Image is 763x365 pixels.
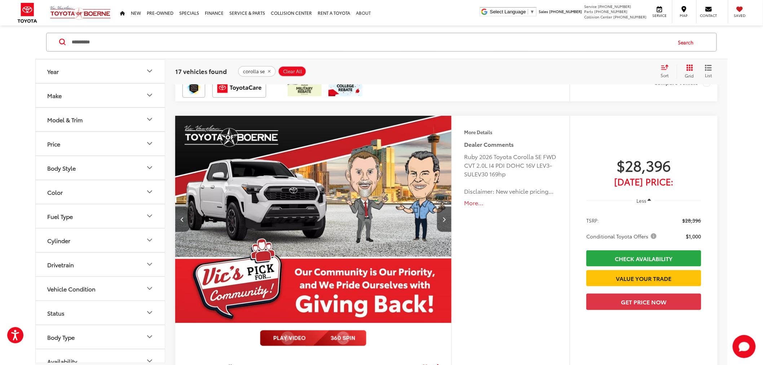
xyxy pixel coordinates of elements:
span: [PHONE_NUMBER] [598,4,631,9]
div: Status [47,309,65,316]
img: 2026 Toyota Corolla SE [175,116,452,324]
button: YearYear [36,60,166,83]
button: Body StyleBody Style [36,156,166,180]
div: Cylinder [145,236,154,245]
div: Ruby 2026 Toyota Corolla SE FWD CVT 2.0L I4 PDI DOHC 16V LEV3-SULEV30 169hp Disclaimer: New vehic... [464,152,557,195]
div: Model & Trim [47,116,83,123]
button: Body TypeBody Type [36,325,166,349]
div: Year [145,67,154,76]
div: Color [47,189,63,195]
button: ColorColor [36,180,166,204]
button: Toggle Chat Window [733,335,756,358]
span: $28,396 [586,156,701,174]
span: Contact [700,13,717,18]
div: Color [145,188,154,197]
button: Vehicle ConditionVehicle Condition [36,277,166,300]
button: Less [633,194,655,207]
button: DrivetrainDrivetrain [36,253,166,276]
span: 17 vehicles found [175,67,227,75]
button: Conditional Toyota Offers [586,233,659,240]
button: CylinderCylinder [36,229,166,252]
span: [DATE] Price: [586,178,701,185]
span: Clear All [283,69,302,74]
span: corolla se [243,69,265,74]
button: MakeMake [36,84,166,107]
span: Select Language [490,9,526,14]
img: Vic Vaughan Toyota of Boerne [50,5,111,20]
button: remove corolla%20se [238,66,276,77]
img: full motion video [260,330,366,346]
span: List [705,72,712,78]
button: Previous image [175,207,190,232]
span: Service [652,13,668,18]
div: Make [47,92,62,99]
span: [PHONE_NUMBER] [595,9,628,14]
button: Select sort value [657,64,677,79]
div: Vehicle Condition [47,285,96,292]
button: PricePrice [36,132,166,155]
img: /static/brand-toyota/National_Assets/toyota-military-rebate.jpeg?height=48 [288,79,322,96]
div: Body Style [145,164,154,172]
button: More... [464,199,557,207]
div: Availability [47,358,77,365]
div: Drivetrain [47,261,74,268]
span: Parts [585,9,594,14]
svg: Start Chat [733,335,756,358]
span: Sort [661,72,669,78]
span: $28,396 [683,217,701,224]
span: ▼ [530,9,535,14]
span: Collision Center [585,14,613,19]
button: Grid View [677,64,700,79]
button: Clear All [278,66,306,77]
img: ToyotaCare Vic Vaughan Toyota of Boerne Boerne TX [214,79,265,96]
button: StatusStatus [36,301,166,325]
span: Less [637,197,647,204]
div: Body Style [47,164,76,171]
button: Fuel TypeFuel Type [36,205,166,228]
div: 2026 Toyota Corolla SE 4 [175,116,452,323]
button: Model & TrimModel & Trim [36,108,166,131]
span: Map [676,13,692,18]
div: Vehicle Condition [145,285,154,293]
button: Search [671,33,704,51]
div: Fuel Type [47,213,73,220]
div: Make [145,91,154,100]
div: Cylinder [47,237,70,244]
div: Drivetrain [145,260,154,269]
button: Get Price Now [586,294,701,310]
div: Fuel Type [145,212,154,221]
div: Body Type [145,333,154,342]
a: Value Your Trade [586,270,701,286]
img: Toyota Safety Sense Vic Vaughan Toyota of Boerne Boerne TX [184,79,204,96]
span: [PHONE_NUMBER] [614,14,647,19]
button: Next image [437,207,451,232]
button: List View [700,64,718,79]
div: Model & Trim [145,115,154,124]
span: TSRP: [586,217,599,224]
div: Body Type [47,334,75,340]
div: Year [47,68,59,75]
h4: More Details [464,129,557,135]
a: Select Language​ [490,9,535,14]
span: Grid [685,72,694,79]
div: Price [47,140,60,147]
span: [PHONE_NUMBER] [549,9,582,14]
div: Price [145,140,154,148]
h5: Dealer Comments [464,140,557,149]
span: Service [585,4,597,9]
span: Sales [539,9,548,14]
span: Saved [732,13,748,18]
span: $1,000 [686,233,701,240]
span: Conditional Toyota Offers [586,233,658,240]
div: Status [145,309,154,317]
a: 2026 Toyota Corolla SE2026 Toyota Corolla SE2026 Toyota Corolla SE2026 Toyota Corolla SE [175,116,452,323]
a: Check Availability [586,250,701,267]
img: /static/brand-toyota/National_Assets/toyota-college-grad.jpeg?height=48 [328,79,362,96]
input: Search by Make, Model, or Keyword [71,34,671,51]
